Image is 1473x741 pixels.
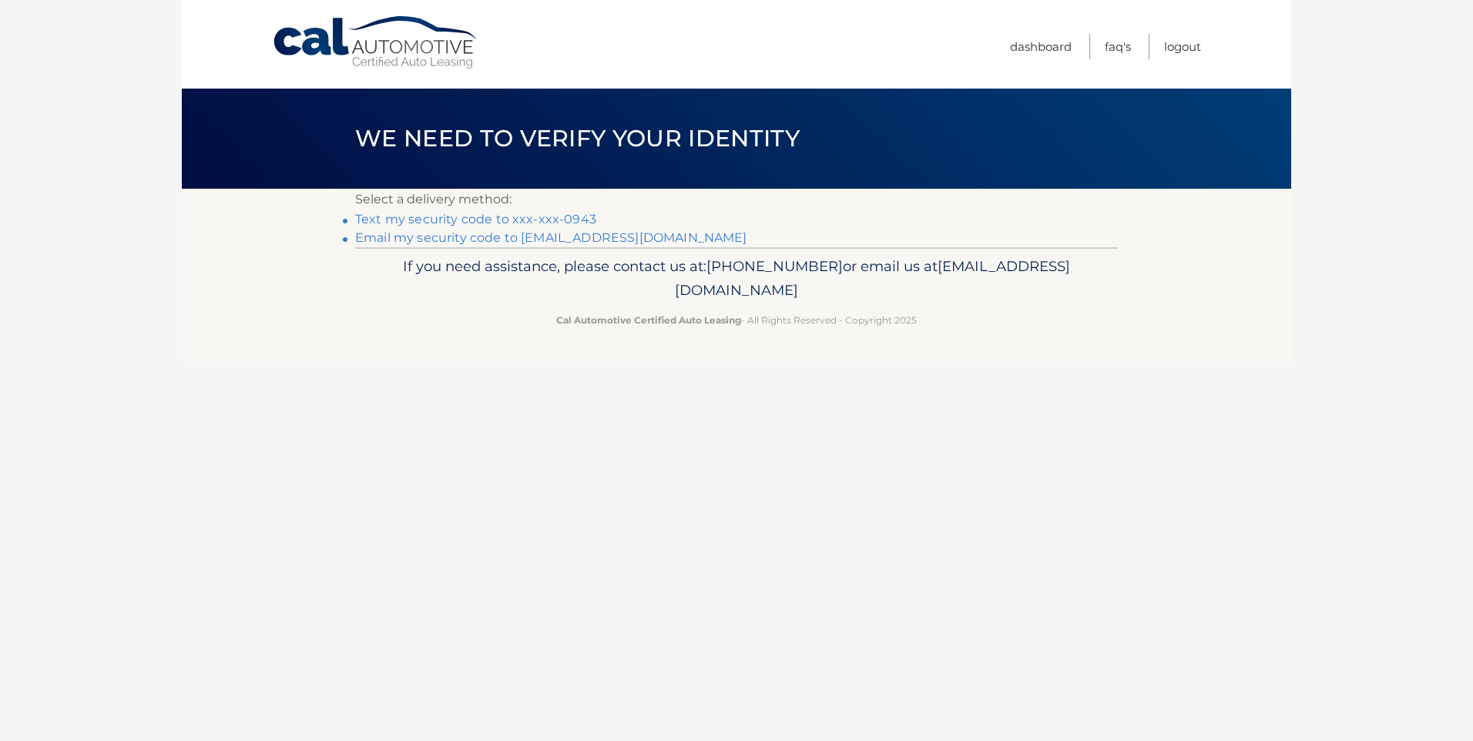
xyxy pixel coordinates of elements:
[556,314,741,326] strong: Cal Automotive Certified Auto Leasing
[355,124,800,153] span: We need to verify your identity
[1105,34,1131,59] a: FAQ's
[355,189,1118,210] p: Select a delivery method:
[365,312,1108,328] p: - All Rights Reserved - Copyright 2025
[1164,34,1201,59] a: Logout
[272,15,480,70] a: Cal Automotive
[355,230,747,245] a: Email my security code to [EMAIL_ADDRESS][DOMAIN_NAME]
[706,257,843,275] span: [PHONE_NUMBER]
[355,212,596,226] a: Text my security code to xxx-xxx-0943
[365,254,1108,303] p: If you need assistance, please contact us at: or email us at
[1010,34,1072,59] a: Dashboard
